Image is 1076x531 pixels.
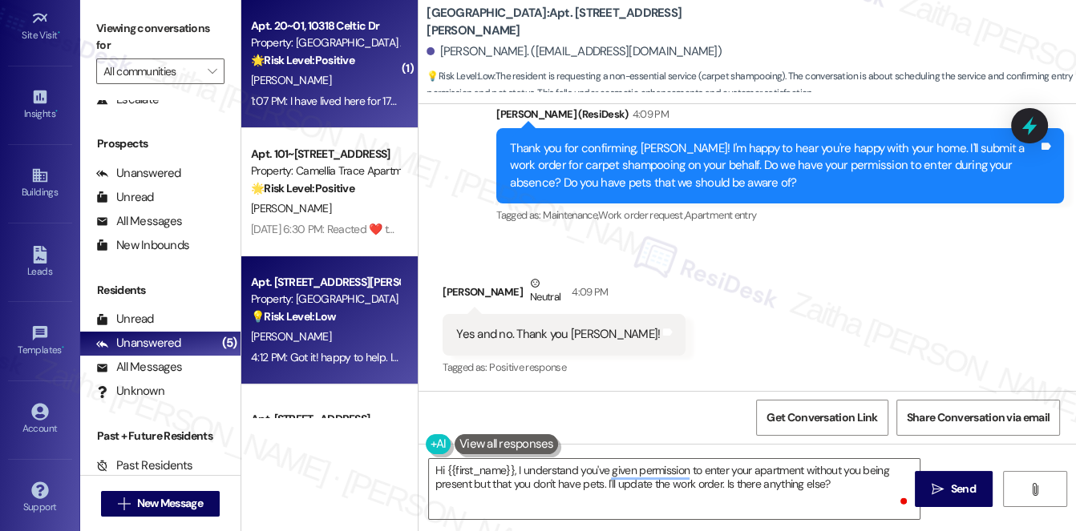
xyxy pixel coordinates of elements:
div: Neutral [527,275,564,308]
div: Thank you for confirming, [PERSON_NAME]! I'm happy to hear you're happy with your home. I'll subm... [510,140,1038,191]
div: 1:07 PM: I have lived here for 17 years don't remember. [251,94,496,108]
span: Maintenance , [543,208,598,222]
span: [PERSON_NAME] [251,73,331,87]
div: 4:12 PM: Got it! happy to help. I'll finalize the work order. Is there anything else I can assist... [251,350,735,364]
strong: 🌟 Risk Level: Positive [251,53,354,67]
button: Get Conversation Link [756,400,888,436]
div: [PERSON_NAME]. ([EMAIL_ADDRESS][DOMAIN_NAME]) [427,43,722,60]
div: [DATE] 6:30 PM: Reacted ❤️ to “[PERSON_NAME] (Camellia Trace Apartments): 😊” [251,222,637,236]
span: Share Conversation via email [907,409,1050,426]
div: Yes and no. Thank you [PERSON_NAME]! [456,326,660,343]
div: Past + Future Residents [80,428,241,445]
div: Apt. 101~[STREET_ADDRESS] [251,146,399,163]
a: Buildings [8,162,72,205]
i:  [1029,483,1041,496]
div: Property: [GEOGRAPHIC_DATA] [251,291,399,308]
div: Unanswered [96,335,181,352]
span: • [58,27,60,38]
input: All communities [103,58,199,84]
span: [PERSON_NAME] [251,201,331,215]
strong: 🌟 Risk Level: Positive [251,181,354,195]
div: Unread [96,311,154,328]
span: [PERSON_NAME] [251,329,331,344]
div: Apt. [STREET_ADDRESS][PERSON_NAME] [251,274,399,291]
div: Property: Camellia Trace Apartments [251,163,399,179]
a: Account [8,398,72,441]
div: All Messages [96,213,182,230]
button: Share Conversation via email [896,400,1060,436]
i:  [208,65,216,78]
b: [GEOGRAPHIC_DATA]: Apt. [STREET_ADDRESS][PERSON_NAME] [427,5,747,39]
span: • [62,342,64,353]
div: 4:09 PM [629,106,669,123]
i:  [118,497,130,510]
div: New Inbounds [96,237,189,254]
span: Work order request , [598,208,685,222]
div: Unknown [96,383,164,400]
div: 4:09 PM [568,284,608,300]
label: Viewing conversations for [96,16,225,58]
div: Apt. [STREET_ADDRESS] [251,411,399,428]
a: Site Visit • [8,5,72,48]
div: Unanswered [96,165,181,182]
div: Property: [GEOGRAPHIC_DATA] Apartments [251,34,399,51]
span: Positive response [489,360,566,374]
a: Templates • [8,320,72,363]
div: All Messages [96,359,182,376]
strong: 💡 Risk Level: Low [427,70,494,82]
div: Prospects [80,135,241,152]
div: Escalate [96,91,159,108]
div: (5) [218,331,241,356]
span: • [55,106,58,117]
div: Residents [80,282,241,299]
button: Send [915,471,993,507]
a: Insights • [8,83,72,127]
div: Tagged as: [496,203,1064,227]
span: Get Conversation Link [767,409,877,426]
span: Apartment entry [685,208,756,222]
span: New Message [137,495,203,512]
div: Past Residents [96,457,193,474]
span: Send [951,481,976,497]
div: [PERSON_NAME] [443,275,686,314]
div: [PERSON_NAME] (ResiDesk) [496,106,1064,128]
textarea: To enrich screen reader interactions, please activate Accessibility in Grammarly extension settings [429,459,920,519]
strong: 💡 Risk Level: Low [251,309,336,324]
span: : The resident is requesting a non-essential service (carpet shampooing). The conversation is abo... [427,68,1076,103]
div: Apt. 20~01, 10318 Celtic Dr [251,18,399,34]
div: Unread [96,189,154,206]
div: Tagged as: [443,356,686,379]
a: Support [8,477,72,520]
i:  [932,483,944,496]
button: New Message [101,491,220,517]
a: Leads [8,241,72,284]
